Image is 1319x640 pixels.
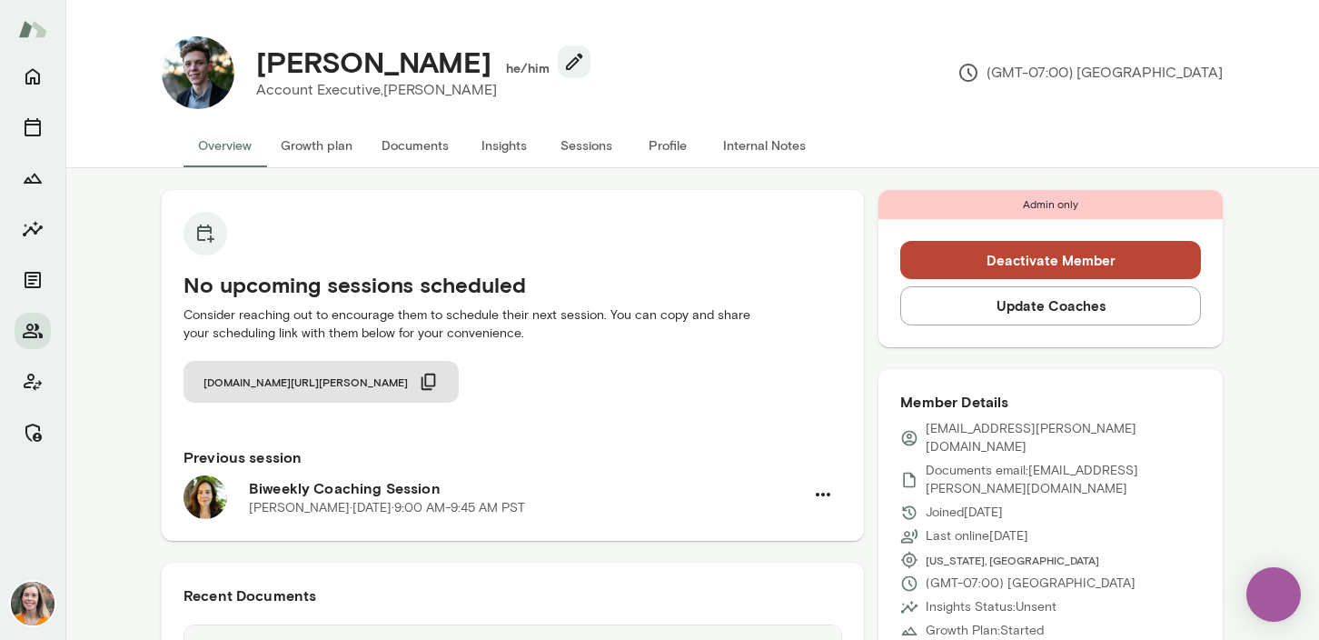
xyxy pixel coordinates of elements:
button: Insights [15,211,51,247]
button: Home [15,58,51,95]
p: Account Executive, [PERSON_NAME] [256,79,576,101]
p: Documents email: [EMAIL_ADDRESS][PERSON_NAME][DOMAIN_NAME] [926,462,1201,498]
p: (GMT-07:00) [GEOGRAPHIC_DATA] [926,575,1136,593]
button: Growth plan [266,124,367,167]
div: Admin only [878,190,1223,219]
h6: Previous session [183,446,842,468]
p: Insights Status: Unsent [926,598,1056,616]
button: Documents [367,124,463,167]
p: Last online [DATE] [926,527,1028,545]
h6: Recent Documents [183,585,842,606]
button: Internal Notes [709,124,820,167]
img: Mento [18,12,47,46]
button: Client app [15,364,51,400]
h6: Biweekly Coaching Session [249,477,804,499]
button: [DOMAIN_NAME][URL][PERSON_NAME] [183,361,459,403]
p: [PERSON_NAME] · [DATE] · 9:00 AM-9:45 AM PST [249,499,525,517]
h5: No upcoming sessions scheduled [183,270,842,299]
button: Deactivate Member [900,241,1201,279]
button: Sessions [15,109,51,145]
h6: Member Details [900,391,1201,413]
p: Consider reaching out to encourage them to schedule their next session. You can copy and share yo... [183,306,842,343]
button: Update Coaches [900,286,1201,325]
button: Overview [183,124,266,167]
img: Carrie Kelly [11,582,55,625]
p: Joined [DATE] [926,504,1003,522]
button: Insights [463,124,545,167]
img: Mason Diaz [162,36,234,109]
p: Growth Plan: Started [926,622,1044,640]
button: Documents [15,262,51,298]
span: [DOMAIN_NAME][URL][PERSON_NAME] [203,375,408,389]
p: [EMAIL_ADDRESS][PERSON_NAME][DOMAIN_NAME] [926,420,1201,456]
h6: he/him [506,59,550,77]
button: Members [15,313,51,349]
button: Profile [627,124,709,167]
p: (GMT-07:00) [GEOGRAPHIC_DATA] [957,62,1223,84]
h4: [PERSON_NAME] [256,45,491,79]
span: [US_STATE], [GEOGRAPHIC_DATA] [926,553,1099,567]
button: Sessions [545,124,627,167]
button: Manage [15,415,51,451]
button: Growth Plan [15,160,51,196]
